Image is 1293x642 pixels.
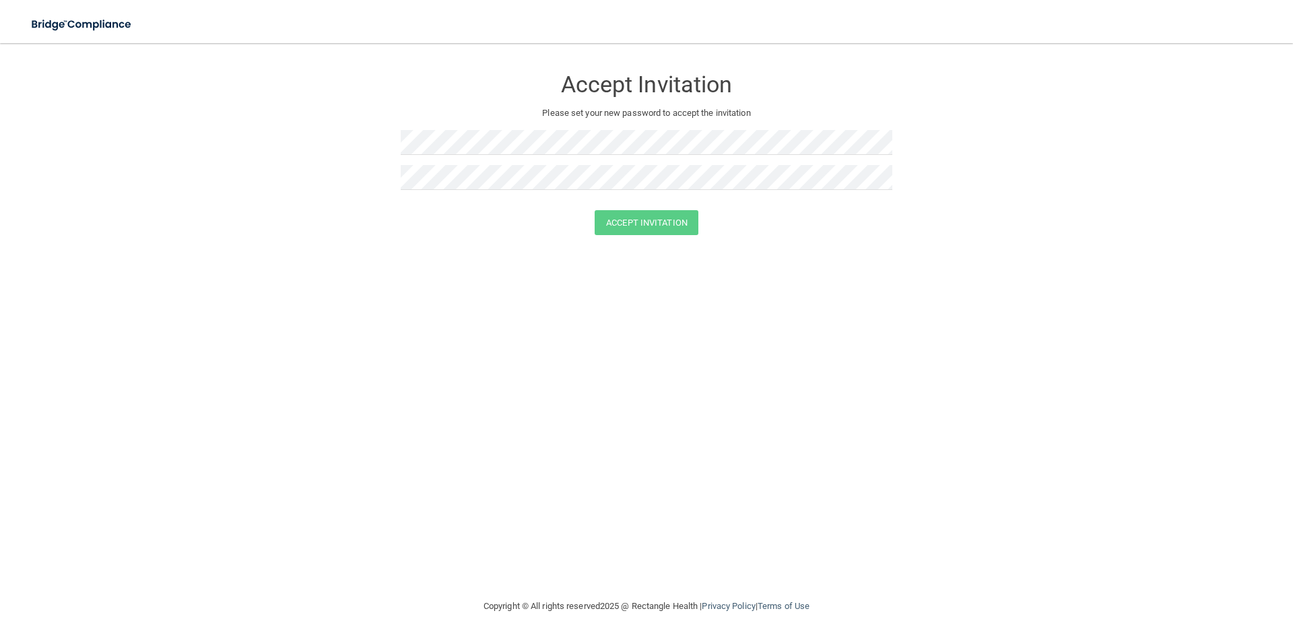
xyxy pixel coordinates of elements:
a: Terms of Use [758,601,809,611]
h3: Accept Invitation [401,72,892,97]
img: bridge_compliance_login_screen.278c3ca4.svg [20,11,144,38]
div: Copyright © All rights reserved 2025 @ Rectangle Health | | [401,585,892,628]
p: Please set your new password to accept the invitation [411,105,882,121]
button: Accept Invitation [595,210,698,235]
iframe: Drift Widget Chat Controller [1060,546,1277,600]
a: Privacy Policy [702,601,755,611]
